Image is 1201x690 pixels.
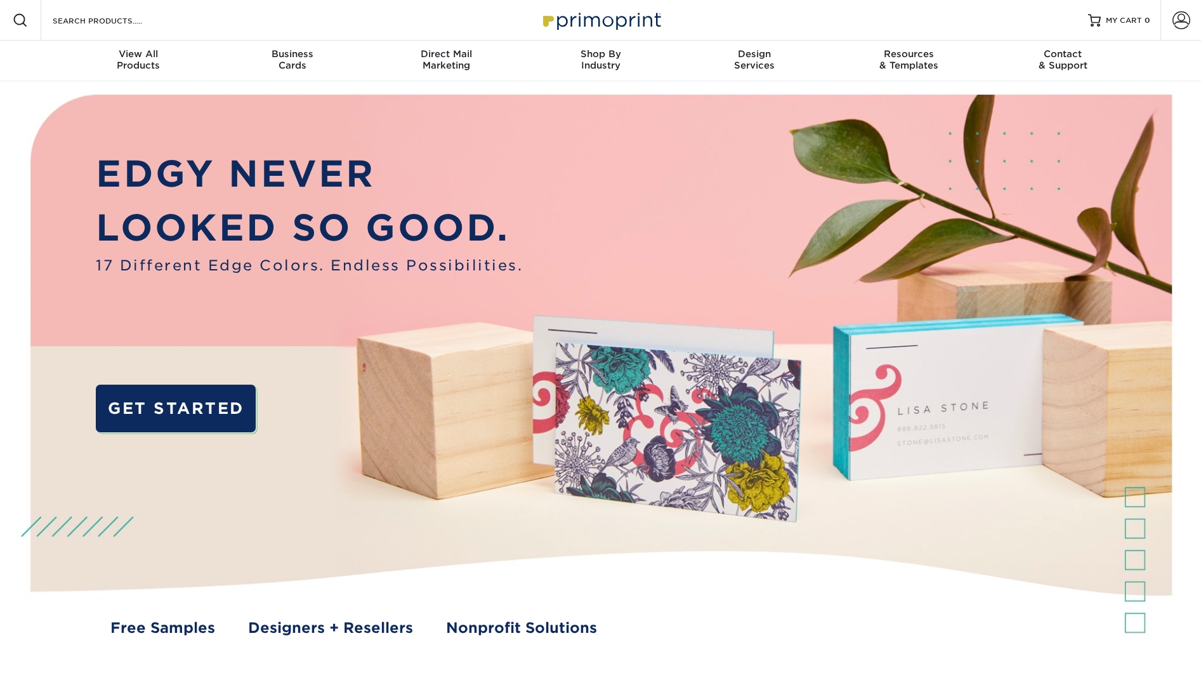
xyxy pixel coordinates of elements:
span: Shop By [523,48,678,60]
div: Industry [523,48,678,71]
div: Products [62,48,216,71]
a: Designers + Resellers [248,617,413,639]
a: Shop ByIndustry [523,41,678,81]
div: Services [678,48,832,71]
span: Design [678,48,832,60]
span: Resources [832,48,986,60]
p: EDGY NEVER [96,147,523,201]
a: Direct MailMarketing [369,41,523,81]
img: Primoprint [537,6,664,34]
a: GET STARTED [96,385,256,432]
a: Free Samples [110,617,215,639]
p: LOOKED SO GOOD. [96,201,523,255]
a: Resources& Templates [832,41,986,81]
input: SEARCH PRODUCTS..... [51,13,175,28]
div: & Templates [832,48,986,71]
a: Nonprofit Solutions [446,617,597,639]
span: Direct Mail [369,48,523,60]
span: View All [62,48,216,60]
a: View AllProducts [62,41,216,81]
div: Marketing [369,48,523,71]
span: Contact [986,48,1140,60]
a: DesignServices [678,41,832,81]
a: Contact& Support [986,41,1140,81]
div: & Support [986,48,1140,71]
span: 17 Different Edge Colors. Endless Possibilities. [96,255,523,276]
span: MY CART [1106,15,1142,26]
span: 0 [1145,16,1150,25]
div: Cards [215,48,369,71]
a: BusinessCards [215,41,369,81]
span: Business [215,48,369,60]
